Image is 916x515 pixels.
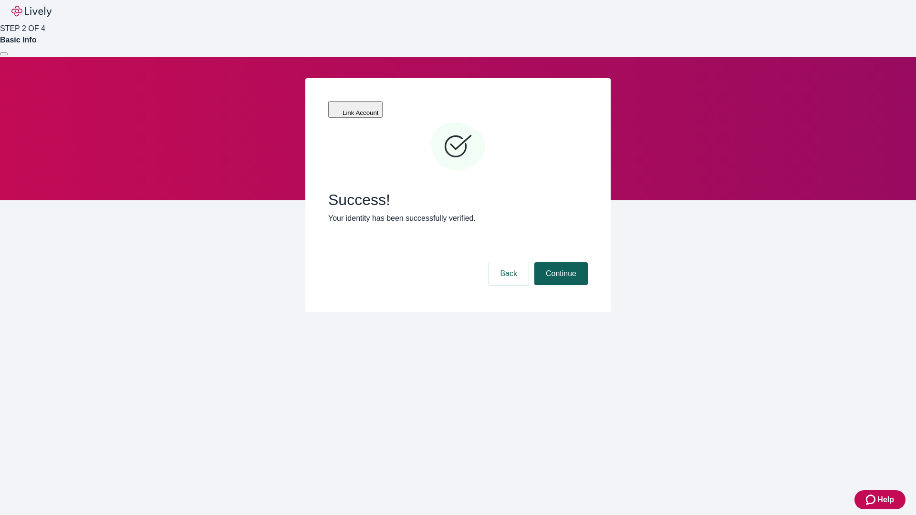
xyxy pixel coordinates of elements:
svg: Zendesk support icon [866,494,877,505]
button: Continue [534,262,588,285]
img: Lively [11,6,52,17]
svg: Checkmark icon [429,118,487,175]
span: Success! [328,191,588,209]
span: Help [877,494,894,505]
button: Zendesk support iconHelp [854,490,906,509]
button: Back [489,262,529,285]
button: Link Account [328,101,383,118]
p: Your identity has been successfully verified. [328,213,588,224]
